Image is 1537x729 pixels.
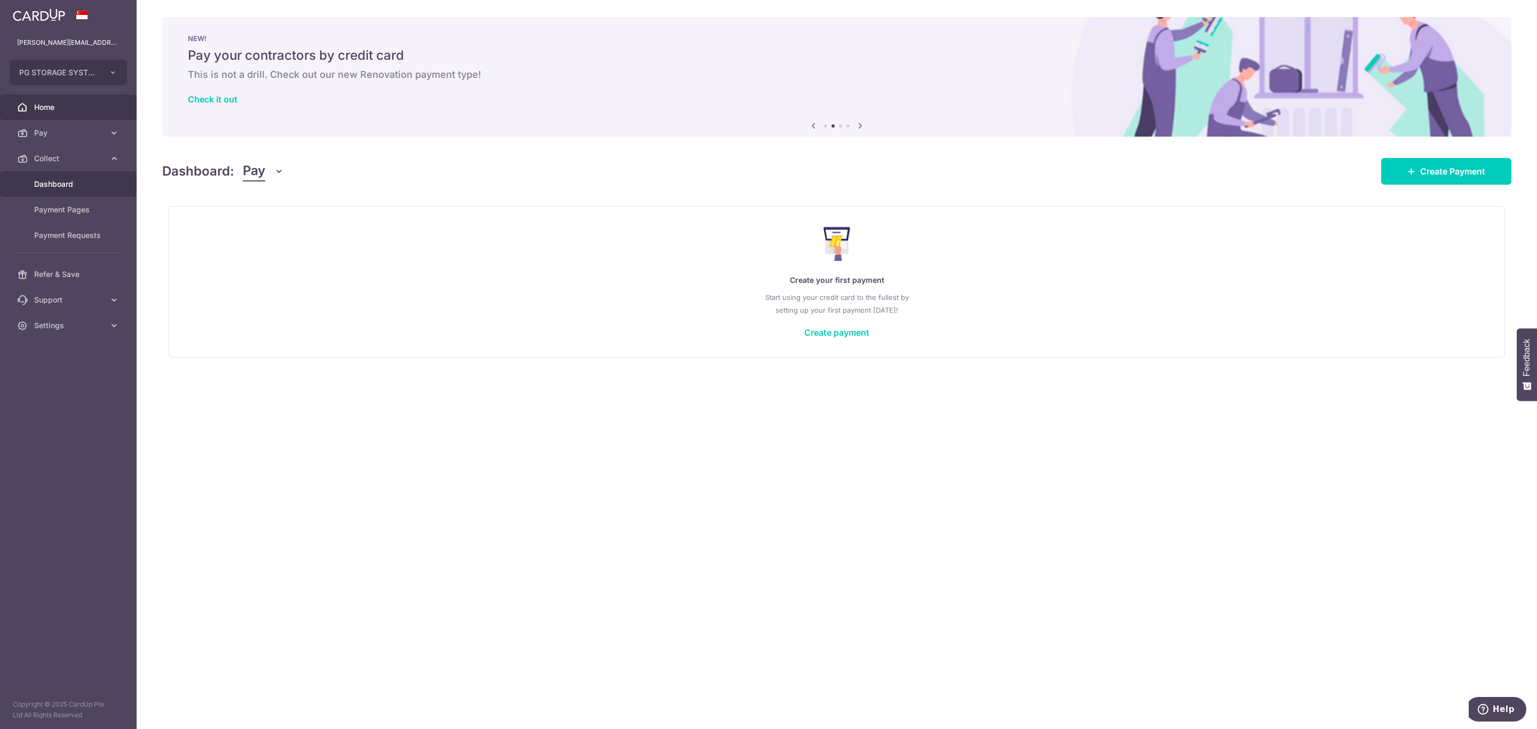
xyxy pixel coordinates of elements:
[191,291,1483,316] p: Start using your credit card to the fullest by setting up your first payment [DATE]!
[1420,165,1485,178] span: Create Payment
[188,34,1486,43] p: NEW!
[804,327,869,338] a: Create payment
[1517,328,1537,401] button: Feedback - Show survey
[13,9,65,21] img: CardUp
[162,162,234,181] h4: Dashboard:
[191,274,1483,287] p: Create your first payment
[34,230,105,241] span: Payment Requests
[19,67,98,78] span: PG STORAGE SYSTEMS PTE. LTD.
[188,94,237,105] a: Check it out
[34,320,105,331] span: Settings
[243,161,284,181] button: Pay
[34,153,105,164] span: Collect
[162,17,1511,137] img: Renovation banner
[243,161,265,181] span: Pay
[188,68,1486,81] h6: This is not a drill. Check out our new Renovation payment type!
[34,128,105,138] span: Pay
[17,37,120,48] p: [PERSON_NAME][EMAIL_ADDRESS][PERSON_NAME][DOMAIN_NAME]
[34,204,105,215] span: Payment Pages
[34,179,105,189] span: Dashboard
[823,227,851,261] img: Make Payment
[34,295,105,305] span: Support
[1522,339,1532,376] span: Feedback
[34,269,105,280] span: Refer & Save
[1381,158,1511,185] a: Create Payment
[1469,697,1526,724] iframe: Opens a widget where you can find more information
[188,47,1486,64] h5: Pay your contractors by credit card
[10,60,127,85] button: PG STORAGE SYSTEMS PTE. LTD.
[34,102,105,113] span: Home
